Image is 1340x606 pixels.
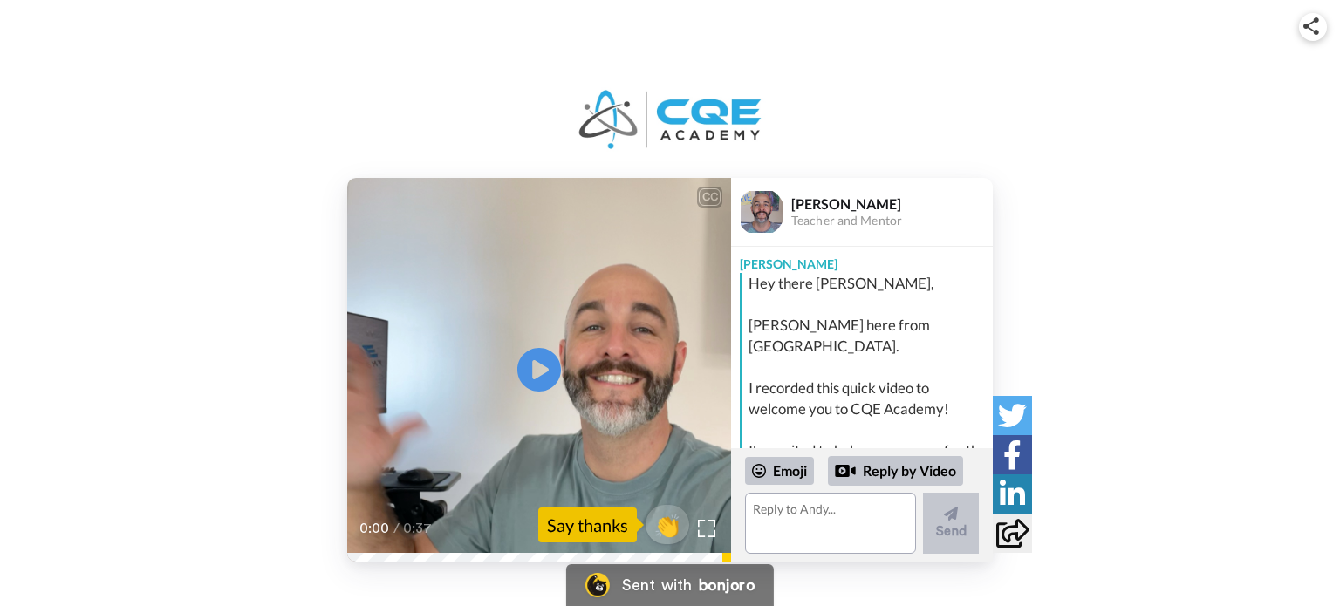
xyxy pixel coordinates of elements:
img: ic_share.svg [1303,17,1319,35]
div: Sent with [622,577,692,593]
div: Reply by Video [835,460,856,481]
button: Send [923,493,979,554]
div: Teacher and Mentor [791,214,992,228]
img: Full screen [698,520,715,537]
div: Say thanks [538,507,637,542]
button: 👏 [646,505,689,544]
img: Bonjoro Logo [585,573,610,597]
span: 0:00 [359,518,390,539]
div: [PERSON_NAME] [731,247,993,273]
span: 0:37 [403,518,434,539]
div: Reply by Video [828,456,963,486]
span: 👏 [646,511,689,539]
a: Bonjoro LogoSent withbonjoro [566,564,774,606]
span: / [393,518,400,539]
img: logo [574,87,766,153]
div: Emoji [745,457,814,485]
div: Hey there [PERSON_NAME], [PERSON_NAME] here from [GEOGRAPHIC_DATA]. I recorded this quick video t... [749,273,988,503]
img: Profile Image [741,191,783,233]
div: [PERSON_NAME] [791,195,992,212]
div: bonjoro [699,577,755,593]
div: CC [699,188,721,206]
